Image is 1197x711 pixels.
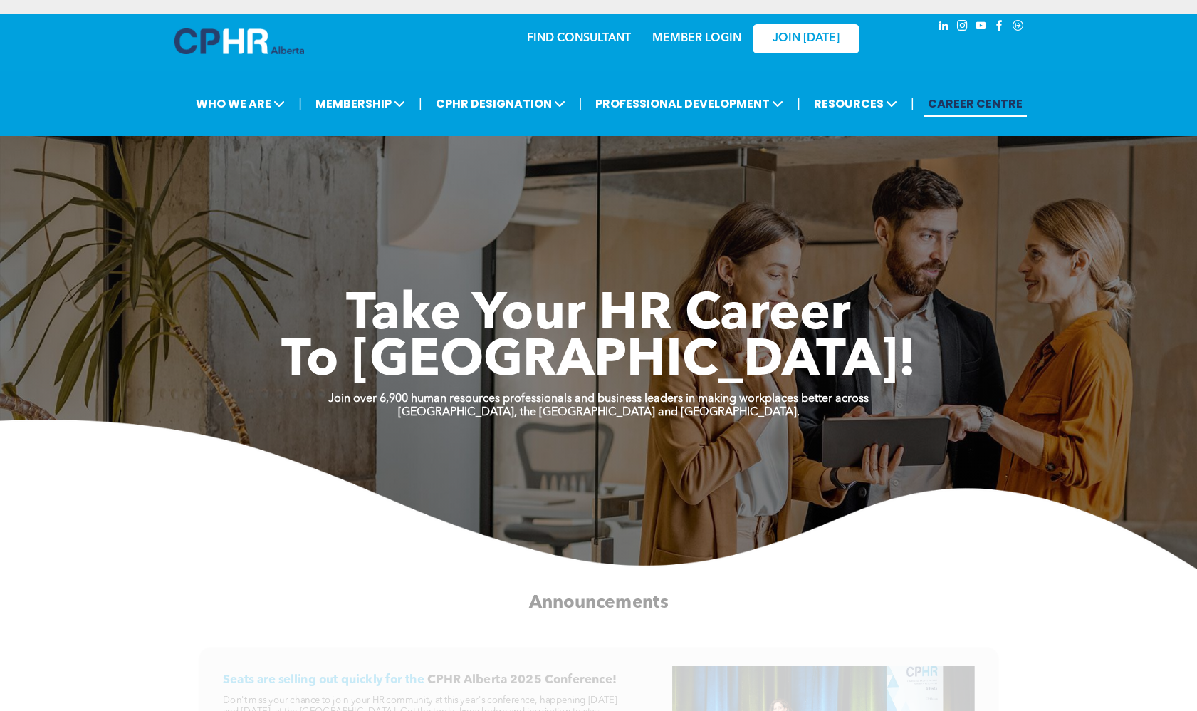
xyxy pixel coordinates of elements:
[174,28,304,54] img: A blue and white logo for cp alberta
[810,90,901,117] span: RESOURCES
[328,393,869,405] strong: Join over 6,900 human resources professionals and business leaders in making workplaces better ac...
[992,18,1008,37] a: facebook
[797,89,800,118] li: |
[911,89,914,118] li: |
[398,407,800,418] strong: [GEOGRAPHIC_DATA], the [GEOGRAPHIC_DATA] and [GEOGRAPHIC_DATA].
[527,33,631,44] a: FIND CONSULTANT
[773,32,840,46] span: JOIN [DATE]
[419,89,422,118] li: |
[753,24,859,53] a: JOIN [DATE]
[223,674,424,686] span: Seats are selling out quickly for the
[591,90,788,117] span: PROFESSIONAL DEVELOPMENT
[936,18,952,37] a: linkedin
[346,290,851,341] span: Take Your HR Career
[298,89,302,118] li: |
[924,90,1027,117] a: CAREER CENTRE
[529,593,669,611] span: Announcements
[955,18,971,37] a: instagram
[192,90,289,117] span: WHO WE ARE
[973,18,989,37] a: youtube
[579,89,582,118] li: |
[281,336,916,388] span: To [GEOGRAPHIC_DATA]!
[311,90,409,117] span: MEMBERSHIP
[1010,18,1026,37] a: Social network
[652,33,741,44] a: MEMBER LOGIN
[427,674,617,686] span: CPHR Alberta 2025 Conference!
[432,90,570,117] span: CPHR DESIGNATION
